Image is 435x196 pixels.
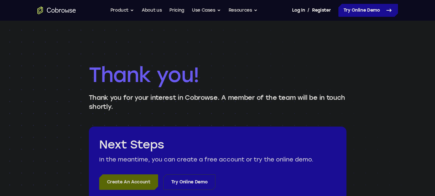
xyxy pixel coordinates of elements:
[307,6,309,14] span: /
[99,174,158,190] a: Create An Account
[229,4,258,17] button: Resources
[312,4,331,17] a: Register
[89,93,346,111] p: Thank you for your interest in Cobrowse. A member of the team will be in touch shortly.
[142,4,162,17] a: About us
[292,4,305,17] a: Log In
[338,4,398,17] a: Try Online Demo
[99,155,336,164] p: In the meantime, you can create a free account or try the online demo.
[37,6,76,14] a: Go to the home page
[169,4,184,17] a: Pricing
[110,4,134,17] button: Product
[192,4,221,17] button: Use Cases
[89,62,346,88] h1: Thank you!
[99,137,336,152] h2: Next Steps
[163,174,216,190] a: Try Online Demo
